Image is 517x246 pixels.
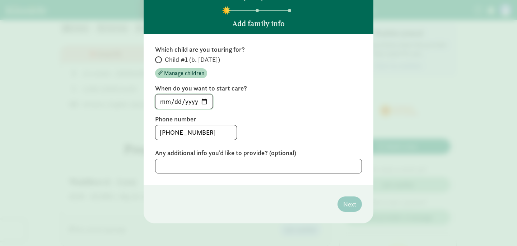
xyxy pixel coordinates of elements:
[155,115,362,124] label: Phone number
[164,69,204,78] span: Manage children
[155,45,362,54] label: Which child are you touring for?
[155,84,362,93] label: When do you want to start care?
[155,68,207,78] button: Manage children
[343,199,356,209] span: Next
[165,55,220,64] span: Child #1 (b. [DATE])
[337,196,362,212] button: Next
[232,19,285,28] h5: Add family info
[155,125,237,140] input: 5555555555
[155,149,362,157] label: Any additional info you'd like to provide? (optional)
